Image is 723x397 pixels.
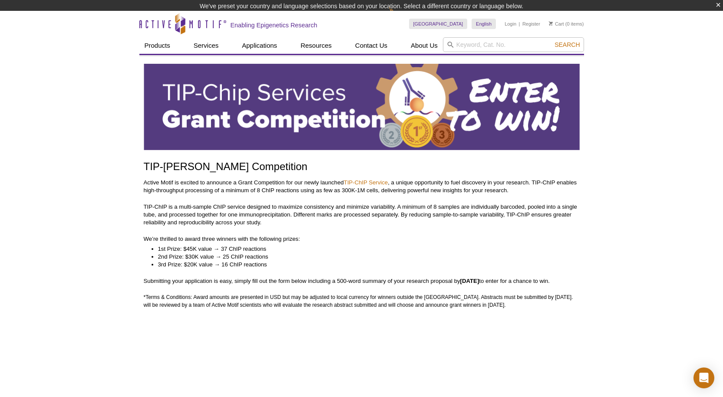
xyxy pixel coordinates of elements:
a: TIP-ChIP Service [344,179,388,186]
a: Resources [295,37,337,54]
h2: Enabling Epigenetics Research [231,21,317,29]
li: 1st Prize: $45K value → 37 ChIP reactions [158,245,571,253]
img: Your Cart [549,21,553,26]
p: *Terms & Conditions: Award amounts are presented in USD but may be adjusted to local currency for... [144,293,580,309]
a: About Us [406,37,443,54]
a: English [472,19,496,29]
div: Open Intercom Messenger [693,367,714,388]
a: Services [188,37,224,54]
strong: [DATE] [460,278,479,284]
p: Active Motif is excited to announce a Grant Competition for our newly launched , a unique opportu... [144,179,580,194]
input: Keyword, Cat. No. [443,37,584,52]
a: Cart [549,21,564,27]
li: 2nd Prize: $30K value → 25 ChIP reactions [158,253,571,261]
button: Search [552,41,582,49]
p: TIP-ChIP is a multi-sample ChIP service designed to maximize consistency and minimize variability... [144,203,580,226]
p: Submitting your application is easy, simply fill out the form below including a 500-word summary ... [144,277,580,285]
p: We’re thrilled to award three winners with the following prizes: [144,235,580,243]
a: Register [522,21,540,27]
a: Contact Us [350,37,393,54]
li: 3rd Prize: $20K value → 16 ChIP reactions [158,261,571,269]
a: Products [139,37,175,54]
a: Applications [237,37,282,54]
li: | [519,19,520,29]
span: Search [555,41,580,48]
a: [GEOGRAPHIC_DATA] [409,19,468,29]
li: (0 items) [549,19,584,29]
h1: TIP-[PERSON_NAME] Competition [144,161,580,174]
img: Active Motif TIP-ChIP Services Grant Competition [144,64,580,151]
img: Change Here [389,7,412,27]
a: Login [505,21,516,27]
